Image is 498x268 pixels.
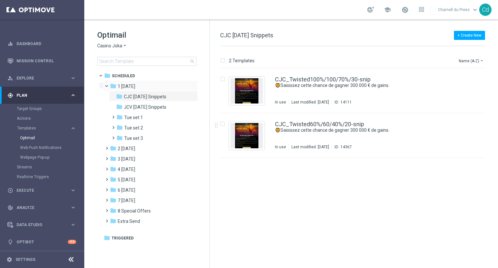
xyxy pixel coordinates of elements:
[16,258,35,262] a: Settings
[124,135,143,141] span: Tue set 3
[122,43,127,49] i: arrow_drop_down
[7,52,76,69] div: Mission Control
[110,197,116,203] i: folder
[437,5,479,15] a: Charnell du Preezkeyboard_arrow_down
[104,235,110,241] i: folder
[17,114,84,123] div: Actions
[275,77,371,82] a: CJC_Twisted100%/100/70%/30-snip
[110,187,116,193] i: folder
[17,93,70,97] span: Plan
[97,43,122,49] span: Casino Joka
[118,218,140,224] span: Extra Send
[110,145,116,152] i: folder
[7,239,13,245] i: lightbulb
[454,31,485,40] button: + Create New
[7,205,70,211] div: Analyze
[7,75,13,81] i: person_search
[275,127,457,133] div: 🦁Saisissez cette chance de gagner 300 000 € de gains.
[20,135,67,140] a: Optimail
[479,4,492,16] div: Cd
[340,144,352,150] div: 14367
[17,104,84,114] div: Target Groups
[68,240,76,244] div: +10
[275,127,442,133] a: 🦁Saisissez cette chance de gagner 300 000 € de gains.
[17,189,70,192] span: Execute
[6,257,12,262] i: settings
[275,100,286,105] div: In use
[124,125,143,131] span: Tue set 2
[116,104,123,110] i: folder
[17,123,84,162] div: Templates
[104,72,111,79] i: folder
[116,114,123,120] i: folder
[17,233,68,250] a: Optibot
[340,100,352,105] div: 14111
[118,208,151,214] span: 8 Special Offers
[275,121,364,127] a: CJC_Twisted60%/60/40%/20-snip
[275,82,457,89] div: 🦁Saisissez cette chance de gagner 300 000 € de gains.
[110,176,116,183] i: folder
[458,57,485,65] button: Name (A-Z)arrow_drop_down
[17,116,67,121] a: Actions
[7,35,76,52] div: Dashboard
[20,133,84,143] div: Optimail
[231,123,263,148] img: 14367.jpeg
[7,188,77,193] button: play_circle_outline Execute keyboard_arrow_right
[116,124,123,131] i: folder
[7,92,13,98] i: gps_fixed
[17,126,77,131] div: Templates keyboard_arrow_right
[17,35,76,52] a: Dashboard
[384,6,391,13] span: school
[289,100,332,105] div: Last modified: [DATE]
[275,82,442,89] a: 🦁Saisissez cette chance de gagner 300 000 € de gains.
[17,106,67,111] a: Target Groups
[332,144,352,150] div: ID:
[7,76,77,81] button: person_search Explore keyboard_arrow_right
[7,188,13,193] i: play_circle_outline
[118,198,135,203] span: 7 Monday
[70,92,76,98] i: keyboard_arrow_right
[7,58,77,64] button: Mission Control
[220,32,273,39] span: CJC [DATE] Snippets
[17,172,84,182] div: Realtime Triggers
[20,155,67,160] a: Webpage Pop-up
[190,59,195,64] span: search
[112,235,134,241] span: Triggered
[110,155,116,162] i: folder
[7,239,77,245] button: lightbulb Optibot +10
[17,52,76,69] a: Mission Control
[231,78,263,104] img: 14111.jpeg
[110,83,116,89] i: folder
[118,166,135,172] span: 4 Friday
[118,146,135,152] span: 2 Wednesday
[110,166,116,172] i: folder
[70,222,76,228] i: keyboard_arrow_right
[7,92,70,98] div: Plan
[7,41,13,47] i: equalizer
[7,222,77,227] div: Data Studio keyboard_arrow_right
[110,218,116,224] i: folder
[17,76,70,80] span: Explore
[70,187,76,193] i: keyboard_arrow_right
[471,6,479,13] span: keyboard_arrow_down
[20,152,84,162] div: Webpage Pop-up
[479,58,484,63] i: arrow_drop_down
[97,57,196,66] input: Search Template
[17,174,67,179] a: Realtime Triggers
[7,93,77,98] button: gps_fixed Plan keyboard_arrow_right
[124,94,166,100] span: CJC Tuesday Snippets
[20,143,84,152] div: Web Push Notifications
[7,205,13,211] i: track_changes
[7,205,77,210] button: track_changes Analyze keyboard_arrow_right
[7,233,76,250] div: Optibot
[17,164,67,170] a: Streams
[97,43,127,49] button: Casino Joka arrow_drop_down
[118,187,135,193] span: 6 Sunday
[7,222,70,228] div: Data Studio
[116,135,123,141] i: folder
